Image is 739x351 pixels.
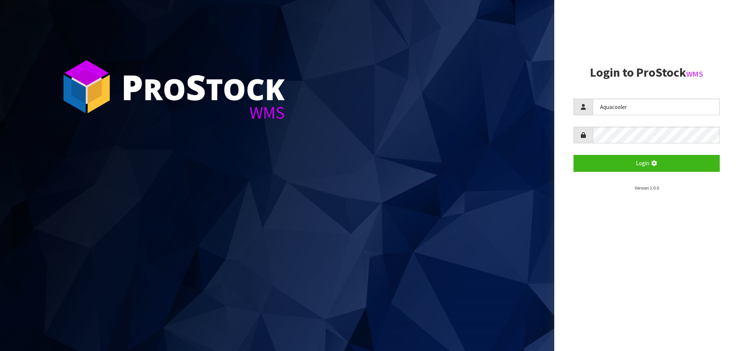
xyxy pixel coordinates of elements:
button: Login [573,155,720,171]
small: WMS [686,69,703,79]
input: Username [593,99,720,115]
span: P [121,63,143,110]
img: ProStock Cube [58,58,115,116]
h2: Login to ProStock [573,66,720,79]
div: WMS [121,104,285,121]
small: Version 1.0.0 [635,185,659,191]
div: ro tock [121,69,285,104]
span: S [186,63,206,110]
